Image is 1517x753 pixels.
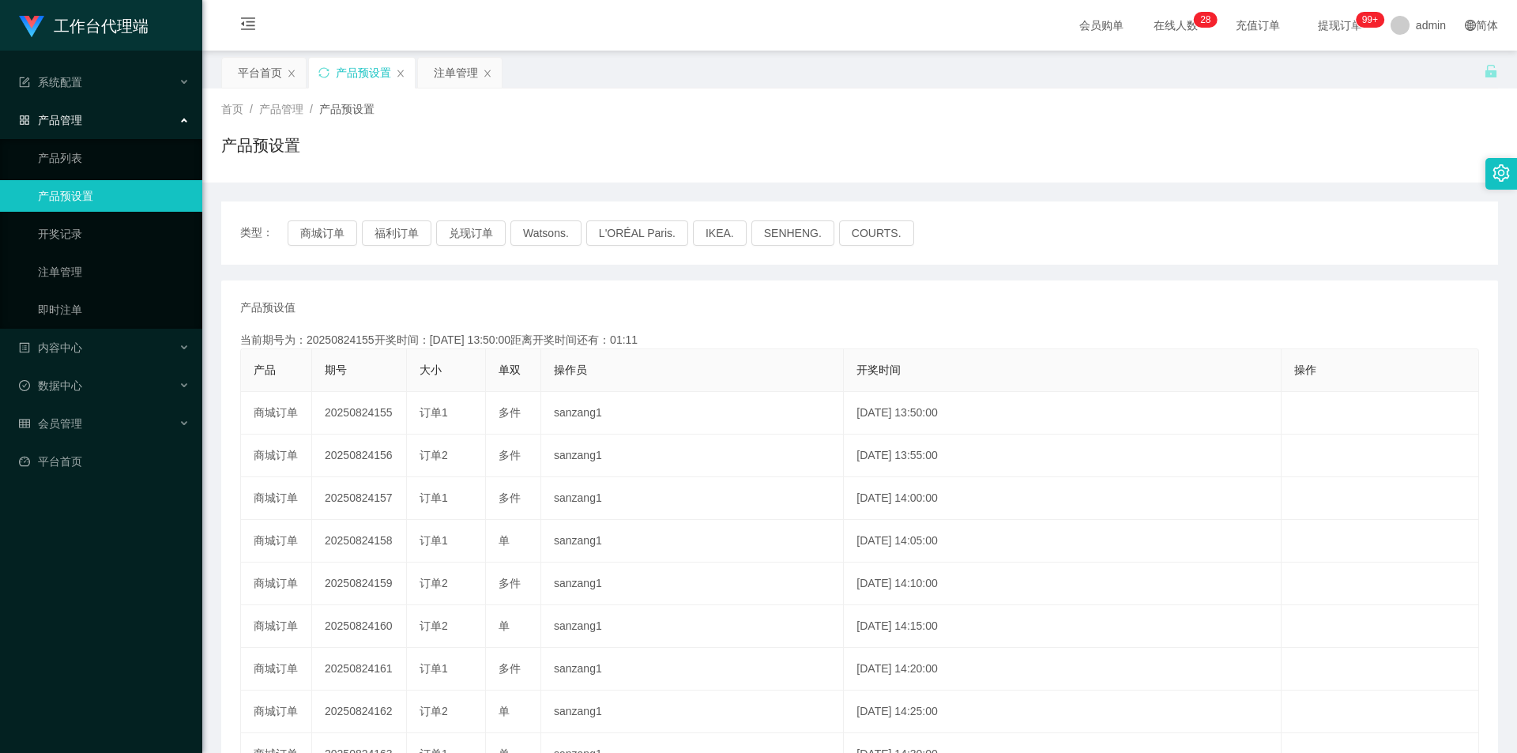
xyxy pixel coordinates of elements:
[19,380,30,391] i: 图标: check-circle-o
[259,103,303,115] span: 产品管理
[844,648,1282,691] td: [DATE] 14:20:00
[336,58,391,88] div: 产品预设置
[240,332,1479,348] div: 当前期号为：20250824155开奖时间：[DATE] 13:50:00距离开奖时间还有：01:11
[420,449,448,461] span: 订单2
[499,449,521,461] span: 多件
[586,220,688,246] button: L'ORÉAL Paris.
[420,662,448,675] span: 订单1
[312,648,407,691] td: 20250824161
[38,218,190,250] a: 开奖记录
[19,379,82,392] span: 数据中心
[499,491,521,504] span: 多件
[19,342,30,353] i: 图标: profile
[221,103,243,115] span: 首页
[241,520,312,563] td: 商城订单
[844,563,1282,605] td: [DATE] 14:10:00
[1493,164,1510,182] i: 图标: setting
[396,69,405,78] i: 图标: close
[541,605,844,648] td: sanzang1
[693,220,747,246] button: IKEA.
[499,534,510,547] span: 单
[19,417,82,430] span: 会员管理
[844,435,1282,477] td: [DATE] 13:55:00
[1310,20,1370,31] span: 提现订单
[312,691,407,733] td: 20250824162
[856,363,901,376] span: 开奖时间
[241,648,312,691] td: 商城订单
[420,491,448,504] span: 订单1
[254,363,276,376] span: 产品
[1465,20,1476,31] i: 图标: global
[1146,20,1206,31] span: 在线人数
[751,220,834,246] button: SENHENG.
[221,134,300,157] h1: 产品预设置
[420,363,442,376] span: 大小
[241,392,312,435] td: 商城订单
[310,103,313,115] span: /
[499,577,521,589] span: 多件
[541,648,844,691] td: sanzang1
[1294,363,1316,376] span: 操作
[19,115,30,126] i: 图标: appstore-o
[499,619,510,632] span: 单
[499,662,521,675] span: 多件
[312,392,407,435] td: 20250824155
[839,220,914,246] button: COURTS.
[499,705,510,717] span: 单
[420,619,448,632] span: 订单2
[19,19,149,32] a: 工作台代理端
[38,180,190,212] a: 产品预设置
[420,406,448,419] span: 订单1
[420,577,448,589] span: 订单2
[318,67,329,78] i: 图标: sync
[541,691,844,733] td: sanzang1
[241,477,312,520] td: 商城订单
[1206,12,1211,28] p: 8
[221,1,275,51] i: 图标: menu-fold
[240,299,295,316] span: 产品预设值
[420,705,448,717] span: 订单2
[434,58,478,88] div: 注单管理
[844,605,1282,648] td: [DATE] 14:15:00
[362,220,431,246] button: 福利订单
[1200,12,1206,28] p: 2
[312,477,407,520] td: 20250824157
[19,341,82,354] span: 内容中心
[319,103,375,115] span: 产品预设置
[19,77,30,88] i: 图标: form
[420,534,448,547] span: 订单1
[288,220,357,246] button: 商城订单
[240,220,288,246] span: 类型：
[19,418,30,429] i: 图标: table
[499,406,521,419] span: 多件
[844,477,1282,520] td: [DATE] 14:00:00
[844,691,1282,733] td: [DATE] 14:25:00
[241,605,312,648] td: 商城订单
[483,69,492,78] i: 图标: close
[554,363,587,376] span: 操作员
[241,691,312,733] td: 商城订单
[541,520,844,563] td: sanzang1
[1356,12,1384,28] sup: 949
[241,435,312,477] td: 商城订单
[1194,12,1217,28] sup: 28
[312,520,407,563] td: 20250824158
[844,520,1282,563] td: [DATE] 14:05:00
[312,435,407,477] td: 20250824156
[541,435,844,477] td: sanzang1
[250,103,253,115] span: /
[38,294,190,326] a: 即时注单
[312,563,407,605] td: 20250824159
[19,446,190,477] a: 图标: dashboard平台首页
[241,563,312,605] td: 商城订单
[19,16,44,38] img: logo.9652507e.png
[510,220,582,246] button: Watsons.
[238,58,282,88] div: 平台首页
[844,392,1282,435] td: [DATE] 13:50:00
[1228,20,1288,31] span: 充值订单
[1484,64,1498,78] i: 图标: unlock
[541,392,844,435] td: sanzang1
[54,1,149,51] h1: 工作台代理端
[312,605,407,648] td: 20250824160
[38,142,190,174] a: 产品列表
